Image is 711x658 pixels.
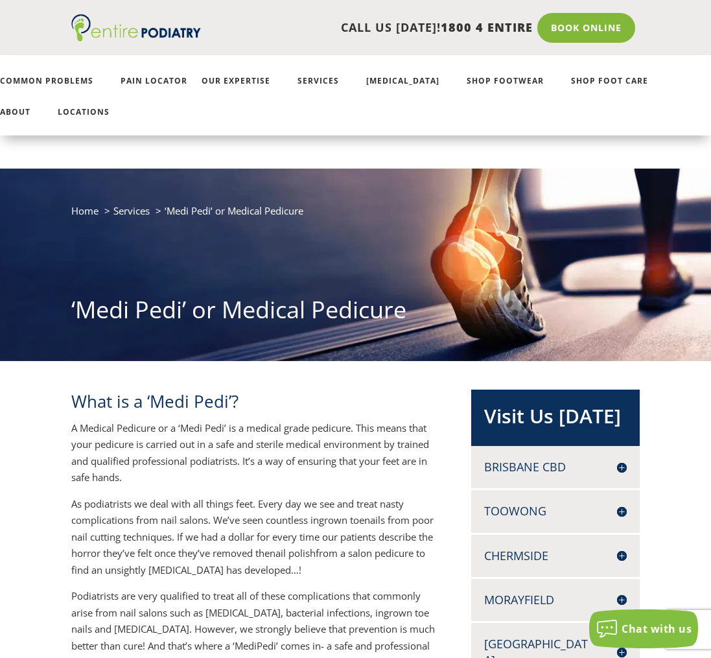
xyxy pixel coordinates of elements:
[467,76,557,104] a: Shop Footwear
[71,420,440,496] p: A Medical Pedicure or a ‘Medi Pedi’ is a medical grade pedicure. This means that your pedicure is...
[484,403,627,436] h2: Visit Us [DATE]
[441,19,533,35] span: 1800 4 ENTIRE
[484,548,627,564] h4: Chermside
[366,76,452,104] a: [MEDICAL_DATA]
[71,496,440,589] p: As podiatrists we deal with all things feet. Every day we see and treat nasty complications from ...
[484,592,627,608] h4: Morayfield
[484,459,627,475] h4: Brisbane CBD
[297,76,352,104] a: Services
[589,609,698,648] button: Chat with us
[202,76,283,104] a: Our Expertise
[71,14,201,41] img: logo (1)
[121,76,187,104] a: Pain Locator
[270,546,316,559] keyword: nail polish
[484,503,627,519] h4: Toowong
[571,76,661,104] a: Shop Foot Care
[113,204,150,217] a: Services
[71,294,640,333] h1: ‘Medi Pedi’ or Medical Pedicure
[71,204,99,217] a: Home
[165,204,303,217] span: ‘Medi Pedi’ or Medical Pedicure
[201,19,533,36] p: CALL US [DATE]!
[71,31,201,44] a: Entire Podiatry
[58,108,122,135] a: Locations
[537,13,635,43] a: Book Online
[71,390,440,419] h2: What is a ‘Medi Pedi’?
[622,622,692,636] span: Chat with us
[71,202,640,229] nav: breadcrumb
